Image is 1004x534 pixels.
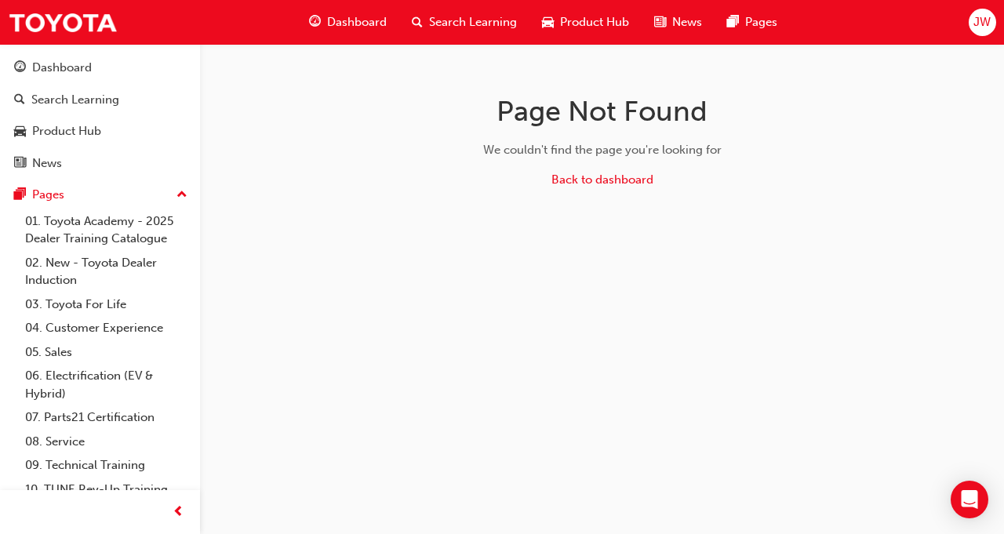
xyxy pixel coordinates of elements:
[399,6,529,38] a: search-iconSearch Learning
[654,13,666,32] span: news-icon
[32,59,92,77] div: Dashboard
[31,91,119,109] div: Search Learning
[551,173,653,187] a: Back to dashboard
[14,61,26,75] span: guage-icon
[727,13,739,32] span: pages-icon
[951,481,988,518] div: Open Intercom Messenger
[542,13,554,32] span: car-icon
[429,13,517,31] span: Search Learning
[969,9,996,36] button: JW
[745,13,777,31] span: Pages
[19,478,194,502] a: 10. TUNE Rev-Up Training
[6,117,194,146] a: Product Hub
[296,6,399,38] a: guage-iconDashboard
[8,5,118,40] img: Trak
[6,180,194,209] button: Pages
[309,13,321,32] span: guage-icon
[14,157,26,171] span: news-icon
[354,94,851,129] h1: Page Not Found
[32,186,64,204] div: Pages
[327,13,387,31] span: Dashboard
[672,13,702,31] span: News
[14,93,25,107] span: search-icon
[19,209,194,251] a: 01. Toyota Academy - 2025 Dealer Training Catalogue
[14,188,26,202] span: pages-icon
[19,340,194,365] a: 05. Sales
[642,6,715,38] a: news-iconNews
[19,292,194,317] a: 03. Toyota For Life
[173,503,184,522] span: prev-icon
[529,6,642,38] a: car-iconProduct Hub
[19,405,194,430] a: 07. Parts21 Certification
[19,251,194,292] a: 02. New - Toyota Dealer Induction
[6,53,194,82] a: Dashboard
[6,85,194,114] a: Search Learning
[32,122,101,140] div: Product Hub
[354,141,851,159] div: We couldn't find the page you're looking for
[14,125,26,139] span: car-icon
[19,316,194,340] a: 04. Customer Experience
[560,13,629,31] span: Product Hub
[715,6,790,38] a: pages-iconPages
[32,154,62,173] div: News
[19,364,194,405] a: 06. Electrification (EV & Hybrid)
[412,13,423,32] span: search-icon
[6,50,194,180] button: DashboardSearch LearningProduct HubNews
[6,149,194,178] a: News
[19,430,194,454] a: 08. Service
[19,453,194,478] a: 09. Technical Training
[176,185,187,205] span: up-icon
[973,13,991,31] span: JW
